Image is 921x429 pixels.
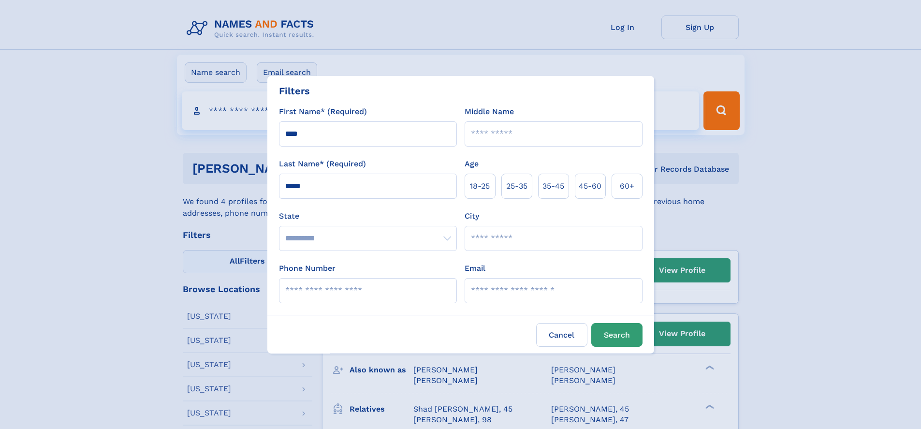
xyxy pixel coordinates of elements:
[591,323,643,347] button: Search
[536,323,587,347] label: Cancel
[506,180,527,192] span: 25‑35
[465,106,514,118] label: Middle Name
[279,84,310,98] div: Filters
[542,180,564,192] span: 35‑45
[465,158,479,170] label: Age
[620,180,634,192] span: 60+
[279,210,457,222] label: State
[465,263,485,274] label: Email
[279,106,367,118] label: First Name* (Required)
[579,180,601,192] span: 45‑60
[470,180,490,192] span: 18‑25
[279,158,366,170] label: Last Name* (Required)
[279,263,336,274] label: Phone Number
[465,210,479,222] label: City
